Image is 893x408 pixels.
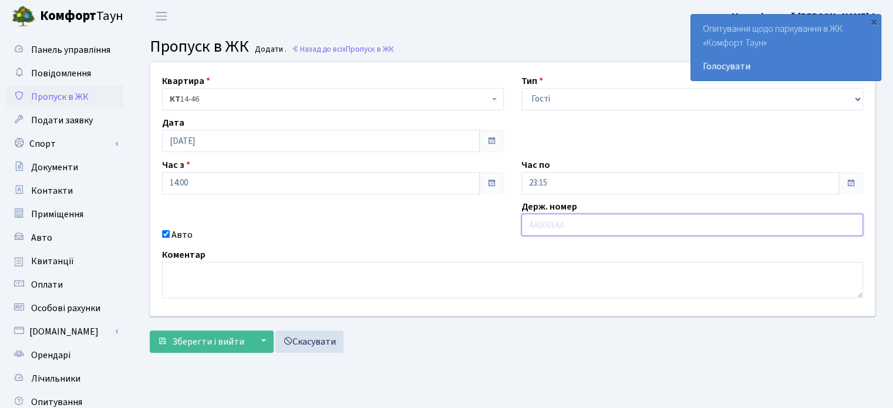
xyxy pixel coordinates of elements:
[162,158,190,172] label: Час з
[292,43,394,55] a: Назад до всіхПропуск в ЖК
[31,255,74,268] span: Квитанції
[150,331,252,353] button: Зберегти і вийти
[6,132,123,156] a: Спорт
[521,158,550,172] label: Час по
[31,43,110,56] span: Панель управління
[691,15,881,80] div: Опитування щодо паркування в ЖК «Комфорт Таун»
[6,62,123,85] a: Повідомлення
[6,273,123,296] a: Оплати
[732,9,879,23] a: Меленівський [PERSON_NAME] А.
[521,74,543,88] label: Тип
[31,278,63,291] span: Оплати
[170,93,180,105] b: КТ
[162,116,184,130] label: Дата
[150,35,249,58] span: Пропуск в ЖК
[31,90,89,103] span: Пропуск в ЖК
[31,67,91,80] span: Повідомлення
[6,156,123,179] a: Документи
[31,161,78,174] span: Документи
[6,38,123,62] a: Панель управління
[162,74,210,88] label: Квартира
[6,320,123,343] a: [DOMAIN_NAME]
[162,88,504,110] span: <b>КТ</b>&nbsp;&nbsp;&nbsp;&nbsp;14-46
[6,367,123,390] a: Лічильники
[6,179,123,203] a: Контакти
[6,109,123,132] a: Подати заявку
[31,231,52,244] span: Авто
[147,6,176,26] button: Переключити навігацію
[40,6,96,25] b: Комфорт
[732,10,879,23] b: Меленівський [PERSON_NAME] А.
[521,200,577,214] label: Держ. номер
[31,208,83,221] span: Приміщення
[252,45,287,55] small: Додати .
[40,6,123,26] span: Таун
[31,184,73,197] span: Контакти
[12,5,35,28] img: logo.png
[170,93,489,105] span: <b>КТ</b>&nbsp;&nbsp;&nbsp;&nbsp;14-46
[703,59,869,73] a: Голосувати
[6,343,123,367] a: Орендарі
[172,335,244,348] span: Зберегти і вийти
[31,114,93,127] span: Подати заявку
[275,331,343,353] a: Скасувати
[6,296,123,320] a: Особові рахунки
[31,349,70,362] span: Орендарі
[6,85,123,109] a: Пропуск в ЖК
[346,43,394,55] span: Пропуск в ЖК
[31,372,80,385] span: Лічильники
[162,248,205,262] label: Коментар
[6,203,123,226] a: Приміщення
[868,16,879,28] div: ×
[31,302,100,315] span: Особові рахунки
[171,228,193,242] label: Авто
[6,249,123,273] a: Квитанції
[521,214,863,236] input: AA0001AA
[6,226,123,249] a: Авто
